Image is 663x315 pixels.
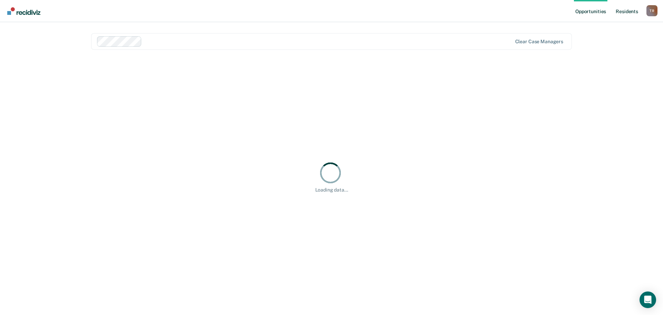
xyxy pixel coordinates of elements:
[640,291,656,308] div: Open Intercom Messenger
[646,5,657,16] button: Profile dropdown button
[7,7,40,15] img: Recidiviz
[646,5,657,16] div: T R
[315,187,348,193] div: Loading data...
[515,39,563,45] div: Clear case managers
